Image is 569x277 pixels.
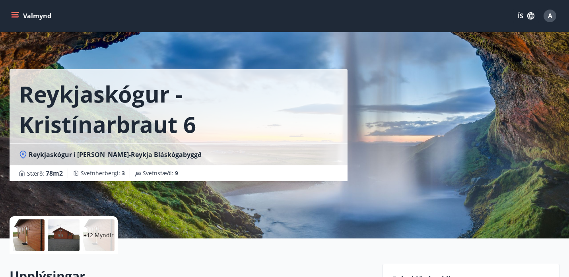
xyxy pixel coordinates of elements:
button: ÍS [513,9,539,23]
span: Stærð : [27,169,63,178]
span: Svefnstæði : [143,169,178,177]
h1: Reykjaskógur - Kristínarbraut 6 [19,79,338,139]
span: Svefnherbergi : [81,169,125,177]
button: A [540,6,559,25]
p: +12 Myndir [84,231,114,239]
span: Reykjaskógur í [PERSON_NAME]-Reykja Bláskógabyggð [29,150,202,159]
span: 78 m2 [46,169,63,178]
button: menu [10,9,54,23]
span: 9 [175,169,178,177]
span: 3 [122,169,125,177]
span: A [548,12,552,20]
